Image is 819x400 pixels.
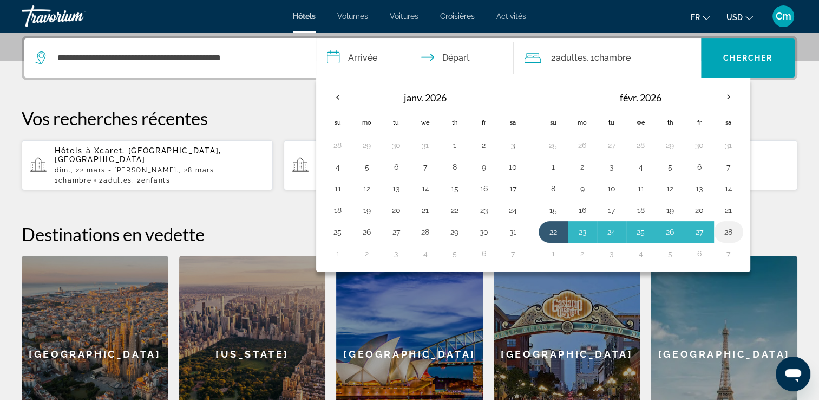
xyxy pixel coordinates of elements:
[661,159,679,175] button: Jour 5
[545,246,562,261] button: Jour 1
[720,181,737,196] button: Jour 14
[726,9,753,25] button: Changer de devise
[574,138,591,153] button: Jour 26
[55,177,58,184] font: 1
[691,159,708,175] button: Jour 6
[417,203,434,218] button: Jour 21
[574,159,591,175] button: Jour 2
[475,246,493,261] button: Jour 6
[22,107,797,129] p: Vos recherches récentes
[620,92,661,104] font: févr. 2026
[284,140,535,191] button: Hôtels à Xcaret, [GEOGRAPHIC_DATA], [GEOGRAPHIC_DATA]dim., 01 mars - dim., 08 mars1Chambre2Adulte...
[603,138,620,153] button: Jour 27
[661,138,679,153] button: Jour 29
[603,159,620,175] button: Jour 3
[358,138,376,153] button: Jour 29
[446,246,463,261] button: Jour 5
[723,54,772,62] span: Chercher
[574,246,591,261] button: Jour 2
[329,181,346,196] button: Jour 11
[545,181,562,196] button: Jour 8
[720,246,737,261] button: Jour 7
[603,181,620,196] button: Jour 10
[24,38,795,78] div: Widget de recherche
[358,246,376,261] button: Jour 2
[329,246,346,261] button: Jour 1
[769,5,797,28] button: Menu utilisateur
[632,138,650,153] button: Jour 28
[475,159,493,175] button: Jour 9
[141,177,171,184] span: Enfants
[358,181,376,196] button: Jour 12
[417,138,434,153] button: Jour 31
[545,224,562,240] button: Jour 26
[514,38,701,78] button: Voyageurs : 2 adultes, 0 enfants
[632,224,650,240] button: Jour 29
[720,159,737,175] button: Jour 7
[691,9,710,25] button: Changer la langue
[504,203,522,218] button: Jour 24
[545,159,562,175] button: Jour 1
[293,12,316,21] a: Hôtels
[440,12,475,21] a: Croisières
[632,159,650,175] button: Jour 4
[504,138,522,153] button: Jour 3
[388,159,405,175] button: Jour 6
[714,85,743,109] button: Next month
[726,13,743,22] span: USD
[720,224,737,240] button: Jour 28
[586,53,594,63] font: , 1
[545,138,562,153] button: Jour 25
[720,203,737,218] button: Jour 21
[103,177,132,184] span: Adultes
[603,246,620,261] button: Jour 3
[417,181,434,196] button: Jour 14
[691,246,708,261] button: Jour 6
[504,224,522,240] button: Jour 31
[661,224,679,240] button: Jour 26
[475,224,493,240] button: Jour 30
[132,177,141,184] font: , 2
[316,38,514,78] button: Dates d’arrivée et de départ
[574,203,591,218] button: Jour 16
[99,177,103,184] font: 2
[55,146,91,155] span: Hôtels à
[545,203,562,218] button: Jour 15
[329,203,346,218] button: Jour 18
[358,224,376,240] button: Jour 26
[404,92,447,104] font: janv. 2026
[388,246,405,261] button: Jour 3
[390,12,418,21] a: Voitures
[388,181,405,196] button: Jour 13
[594,53,630,63] span: Chambre
[776,11,791,22] span: Cm
[691,224,708,240] button: Jour 27
[691,138,708,153] button: Jour 30
[496,12,526,21] a: Activités
[661,181,679,196] button: Jour 12
[329,224,346,240] button: Jour 25
[22,2,130,30] a: Travorium
[329,138,346,153] button: Jour 28
[358,203,376,218] button: Jour 19
[574,224,591,240] button: Jour 27
[551,53,555,63] font: 2
[691,203,708,218] button: Jour 20
[446,159,463,175] button: Jour 8
[504,181,522,196] button: Jour 17
[446,203,463,218] button: Jour 22
[632,246,650,261] button: Jour 4
[555,53,586,63] span: Adultes
[603,224,620,240] button: Jour 28
[417,246,434,261] button: Jour 4
[661,246,679,261] button: Jour 5
[691,13,700,22] span: Fr
[358,159,376,175] button: Jour 5
[446,224,463,240] button: Jour 29
[632,203,650,218] button: Jour 18
[22,140,273,191] button: Hôtels à Xcaret, [GEOGRAPHIC_DATA], [GEOGRAPHIC_DATA]dim., 22 mars - [PERSON_NAME]., 28 mars1Cham...
[55,166,264,174] p: dim., 22 mars - [PERSON_NAME]., 28 mars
